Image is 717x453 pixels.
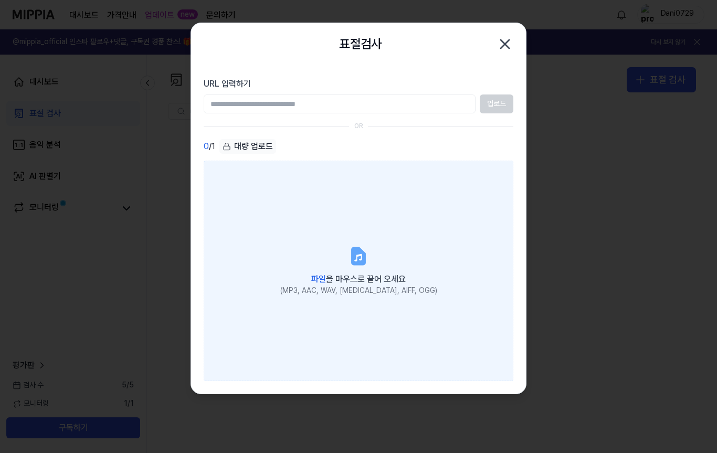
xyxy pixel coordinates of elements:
[311,274,326,284] span: 파일
[204,139,215,154] div: / 1
[204,78,513,90] label: URL 입력하기
[204,140,209,153] span: 0
[339,34,382,54] h2: 표절검사
[311,274,406,284] span: 을 마우스로 끌어 오세요
[280,286,437,296] div: (MP3, AAC, WAV, [MEDICAL_DATA], AIFF, OGG)
[219,139,276,154] button: 대량 업로드
[354,122,363,131] div: OR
